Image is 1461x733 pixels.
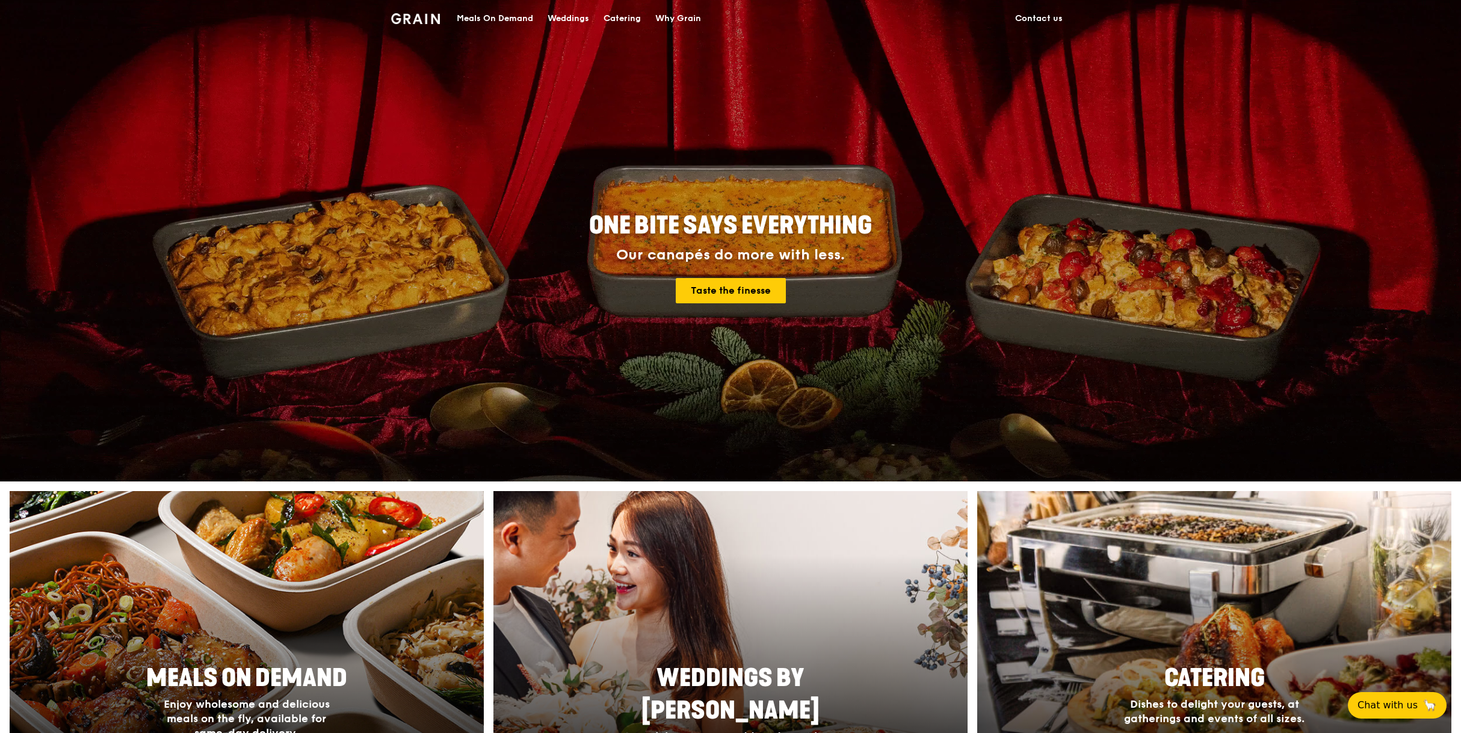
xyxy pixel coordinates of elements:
[1164,664,1265,693] span: Catering
[1124,697,1305,725] span: Dishes to delight your guests, at gatherings and events of all sizes.
[1422,698,1437,713] span: 🦙
[457,1,533,37] div: Meals On Demand
[1008,1,1070,37] a: Contact us
[655,1,701,37] div: Why Grain
[146,664,347,693] span: Meals On Demand
[589,211,872,240] span: ONE BITE SAYS EVERYTHING
[648,1,708,37] a: Why Grain
[514,247,947,264] div: Our canapés do more with less.
[391,13,440,24] img: Grain
[1348,692,1447,719] button: Chat with us🦙
[604,1,641,37] div: Catering
[1358,698,1418,713] span: Chat with us
[548,1,589,37] div: Weddings
[641,664,820,725] span: Weddings by [PERSON_NAME]
[596,1,648,37] a: Catering
[540,1,596,37] a: Weddings
[676,278,786,303] a: Taste the finesse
